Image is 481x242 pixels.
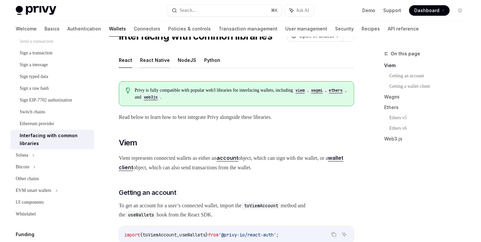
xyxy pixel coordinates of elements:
a: viem [293,87,307,93]
code: ethers [326,87,345,94]
span: Dashboard [414,7,439,14]
a: Other chains [10,173,94,185]
a: Support [383,7,401,14]
span: import [124,232,140,238]
a: Recipes [362,21,380,37]
a: Sign typed data [10,71,94,83]
a: Ethers [384,102,471,113]
span: { [140,232,143,238]
a: Authentication [67,21,101,37]
a: Whitelabel [10,208,94,220]
span: from [208,232,219,238]
span: useWallets [179,232,205,238]
span: To get an account for a user’s connected wallet, import the method and the hook from the React SDK. [119,201,354,219]
div: EVM smart wallets [16,187,51,195]
div: Interfacing with common libraries [20,132,90,147]
a: Interfacing with common libraries [10,130,94,149]
img: light logo [16,6,56,15]
span: } [205,232,208,238]
div: UI components [16,198,44,206]
code: web3js [141,94,160,101]
a: User management [285,21,327,37]
button: Toggle dark mode [455,5,465,16]
span: ; [276,232,279,238]
code: viem [293,87,307,94]
button: React Native [140,52,170,68]
a: Dashboard [409,5,450,16]
a: Wagmi [384,92,471,102]
div: Whitelabel [16,210,36,218]
a: wagmi [309,87,325,93]
span: Ask AI [296,7,309,14]
a: Policies & controls [168,21,211,37]
a: account [217,155,238,161]
span: Getting an account [119,188,176,197]
button: Python [204,52,220,68]
div: Sign a transaction [20,49,52,57]
a: UI components [10,196,94,208]
a: Sign EIP-7702 authorization [10,94,94,106]
a: Welcome [16,21,37,37]
button: Copy the contents from the code block [330,230,338,239]
code: toViemAccount [241,202,281,209]
div: Sign a message [20,61,48,69]
div: Bitcoin [16,163,29,171]
a: Getting an account [389,71,471,81]
span: Read below to learn how to best integrate Privy alongside these libraries. [119,113,354,122]
a: Connectors [134,21,160,37]
div: Sign a raw hash [20,84,49,92]
a: Web3.js [384,134,471,144]
a: Sign a message [10,59,94,71]
span: ⌘ K [271,8,278,13]
button: Ask AI [285,5,314,16]
button: Search...⌘K [167,5,281,16]
span: '@privy-io/react-auth' [219,232,276,238]
a: Ethers v6 [389,123,471,134]
div: Sign EIP-7702 authorization [20,96,72,104]
span: Viem represents connected wallets as either an object, which can sign with the wallet, or a objec... [119,153,354,172]
code: useWallets [125,211,157,218]
span: toViemAccount [143,232,177,238]
span: On this page [391,50,420,58]
a: API reference [388,21,419,37]
a: Ethers v5 [389,113,471,123]
a: Ethereum provider [10,118,94,130]
button: Ask AI [340,230,348,239]
a: Sign a raw hash [10,83,94,94]
button: React [119,52,132,68]
div: Sign typed data [20,73,48,81]
span: Viem [119,138,137,148]
a: Basics [45,21,60,37]
span: Privy is fully compatible with popular web3 libraries for interfacing wallets, including , , , and . [135,87,347,101]
a: web3js [141,94,160,100]
a: Security [335,21,354,37]
span: , [177,232,179,238]
a: Wallets [109,21,126,37]
code: wagmi [309,87,325,94]
button: NodeJS [178,52,196,68]
div: Solana [16,151,28,159]
a: ethers [326,87,345,93]
div: Ethereum provider [20,120,54,128]
a: Transaction management [219,21,277,37]
a: Getting a wallet client [389,81,471,92]
a: Switch chains [10,106,94,118]
a: Sign a transaction [10,47,94,59]
h5: Funding [16,231,34,238]
div: Other chains [16,175,39,183]
svg: Tip [126,87,130,93]
a: Viem [384,60,471,71]
div: Switch chains [20,108,45,116]
a: Demo [362,7,375,14]
div: Search... [180,7,196,14]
